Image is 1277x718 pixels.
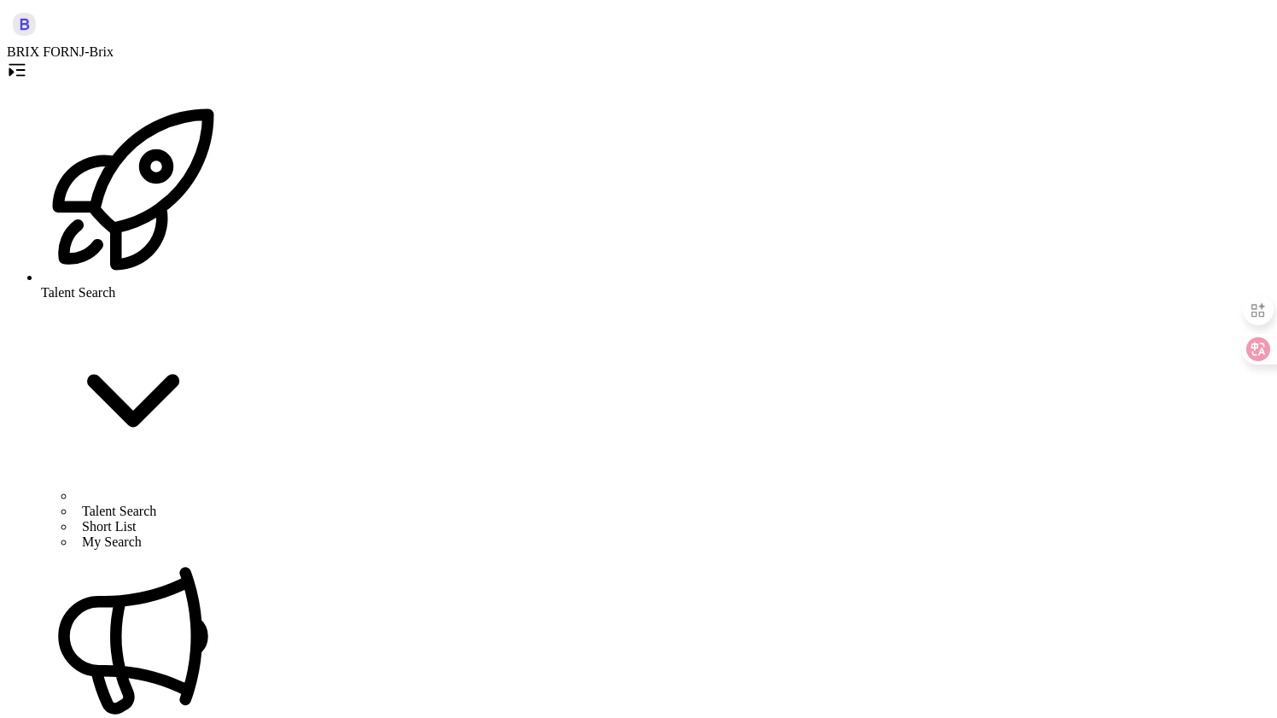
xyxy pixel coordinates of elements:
span: Talent Search [82,504,156,518]
span: Short List [82,519,137,534]
span: Talent Search [41,285,115,300]
span: My Search [82,534,142,549]
span: NJ-Brix [69,44,114,59]
span: BRIX FOR [7,44,69,59]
